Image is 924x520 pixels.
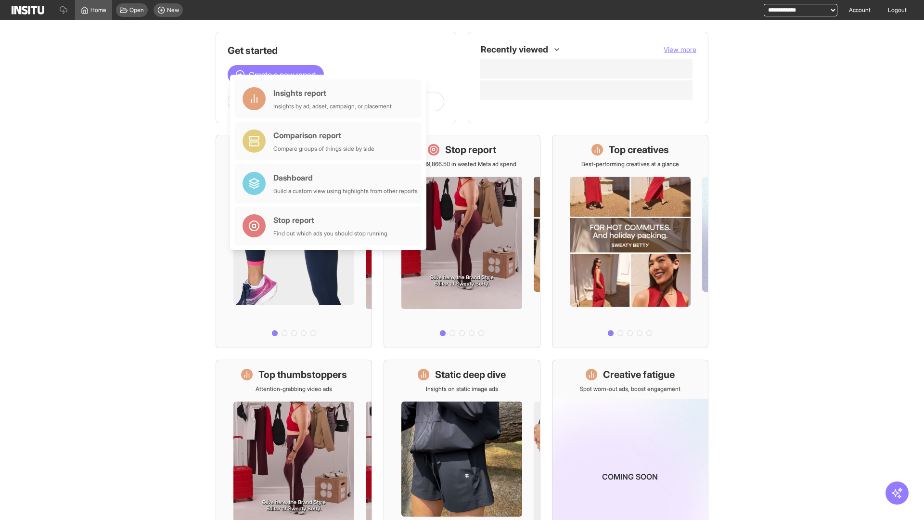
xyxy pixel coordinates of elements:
div: Compare groups of things side by side [273,145,374,153]
p: Attention-grabbing video ads [256,385,332,393]
div: Insights report [273,87,392,99]
img: Logo [12,6,44,14]
button: View more [664,45,696,54]
p: Best-performing creatives at a glance [581,160,679,168]
span: View more [664,45,696,53]
button: Create a new report [228,65,324,84]
a: Top creativesBest-performing creatives at a glance [552,135,708,348]
h1: Stop report [445,143,496,156]
h1: Get started [228,44,444,57]
div: Build a custom view using highlights from other reports [273,187,418,195]
div: Stop report [273,214,387,226]
div: Comparison report [273,130,374,141]
p: Save £19,866.50 in wasted Meta ad spend [408,160,516,168]
div: Dashboard [273,172,418,183]
a: What's live nowSee all active ads instantly [216,135,372,348]
div: Insights by ad, adset, campaign, or placement [273,103,392,110]
p: Insights on static image ads [426,385,498,393]
div: Find out which ads you should stop running [273,230,387,237]
a: Stop reportSave £19,866.50 in wasted Meta ad spend [384,135,540,348]
h1: Top thumbstoppers [258,368,347,381]
span: Create a new report [249,69,316,80]
span: Open [129,6,144,14]
h1: Static deep dive [435,368,506,381]
h1: Top creatives [609,143,669,156]
span: Home [90,6,106,14]
span: New [167,6,179,14]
